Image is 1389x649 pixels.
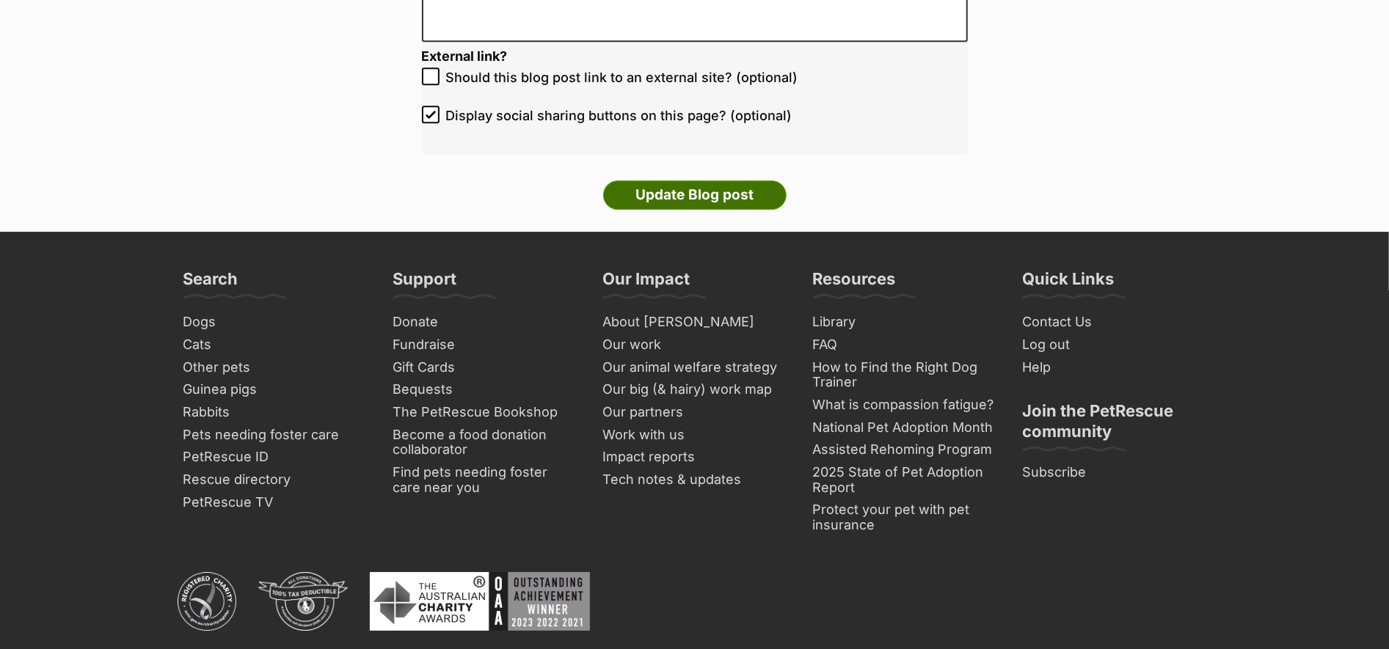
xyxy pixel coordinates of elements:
[597,334,792,356] a: Our work
[387,334,583,356] a: Fundraise
[15,129,530,142] h3: Current programs and initiatives
[178,311,373,334] a: Dogs
[1023,400,1206,450] h3: Join the PetRescue community
[807,334,1002,356] a: FAQ
[178,491,373,514] a: PetRescue TV
[1017,334,1212,356] a: Log out
[807,439,1002,461] a: Assisted Rehoming Program
[178,334,373,356] a: Cats
[603,180,787,210] input: Update Blog post
[189,231,356,242] a: Workplace Pet [PERSON_NAME] Care
[15,356,145,365] em: Image: via Pexels.
[178,378,373,401] a: Guinea pigs
[807,499,1002,536] a: Protect your pet with pet insurance
[178,356,373,379] a: Other pets
[446,106,792,125] span: Display social sharing buttons on this page? (optional)
[387,356,583,379] a: Gift Cards
[807,461,1002,499] a: 2025 State of Pet Adoption Report
[387,311,583,334] a: Donate
[807,311,1002,334] a: Library
[15,279,530,294] p: National Pet [PERSON_NAME] Day
[603,268,690,298] h3: Our Impact
[597,356,792,379] a: Our animal welfare strategy
[1023,268,1115,298] h3: Quick Links
[597,469,792,491] a: Tech notes & updates
[597,424,792,447] a: Work with us
[48,331,485,340] a: Pets in [GEOGRAPHIC_DATA] Report : A national survey of pets and people by Animal Medicines [GEOG...
[597,311,792,334] a: About [PERSON_NAME]
[387,378,583,401] a: Bequests
[597,446,792,469] a: Impact reports
[387,461,583,499] a: Find pets needing foster care near you
[178,424,373,447] a: Pets needing foster care
[387,424,583,461] a: Become a food donation collaborator
[178,469,373,491] a: Rescue directory
[258,572,348,631] img: DGR
[178,572,236,631] img: ACNC
[1017,461,1212,484] a: Subscribe
[597,401,792,424] a: Our partners
[422,49,508,65] label: External link?
[40,356,106,365] a: [PERSON_NAME]
[807,417,1002,439] a: National Pet Adoption Month
[1017,356,1212,379] a: Help
[178,446,373,469] a: PetRescue ID
[178,401,373,424] a: Rabbits
[597,378,792,401] a: Our big (& hairy) work map
[15,205,530,218] h3: Past wins and projects
[393,268,457,298] h3: Support
[370,572,590,631] img: Australian Charity Awards - Outstanding Achievement Winner 2023 - 2022 - 2021
[807,356,1002,394] a: How to Find the Right Dog Trainer
[1017,311,1212,334] a: Contact Us
[813,268,896,298] h3: Resources
[446,67,798,87] span: Should this blog post link to an external site? (optional)
[183,268,238,298] h3: Search
[807,394,1002,417] a: What is compassion fatigue?
[15,254,530,270] p: PetFoster Website
[387,401,583,424] a: The PetRescue Bookshop
[15,331,487,340] em: ^ Source: .
[160,155,384,166] a: Search filter: Pets looking for [PERSON_NAME] care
